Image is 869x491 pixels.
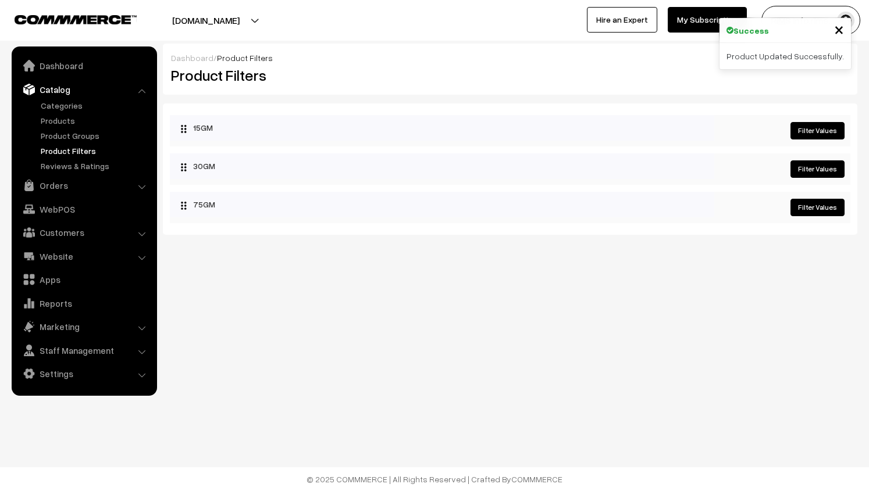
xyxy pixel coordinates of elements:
a: COMMMERCE [511,474,562,484]
a: Reviews & Ratings [38,160,153,172]
div: 15GM [170,115,714,141]
a: Filter Values [790,199,845,216]
img: user [837,12,854,29]
a: Staff Management [15,340,153,361]
a: Marketing [15,316,153,337]
a: Hire an Expert [587,7,657,33]
div: 30GM [170,153,714,179]
a: Products [38,114,153,127]
a: Categories [38,99,153,112]
h2: Product Filters [171,66,501,84]
img: COMMMERCE [15,15,137,24]
a: WebPOS [15,199,153,220]
a: Product Filters [38,145,153,157]
a: Customers [15,222,153,243]
span: Product Filters [217,53,273,63]
a: Catalog [15,79,153,100]
div: Product Updated Successfully. [720,43,851,69]
a: Dashboard [15,55,153,76]
a: Filter Values [790,122,845,139]
div: 75GM [170,192,714,217]
div: / [171,52,849,64]
img: drag [180,201,187,210]
a: COMMMERCE [15,12,116,26]
span: × [834,18,844,40]
button: Close [834,20,844,38]
a: Website [15,246,153,267]
a: My Subscription [668,7,747,33]
img: drag [180,124,187,134]
a: Orders [15,175,153,196]
a: Reports [15,293,153,314]
a: Apps [15,269,153,290]
a: Settings [15,363,153,384]
button: RIMS info.rims… [761,6,860,35]
button: [DOMAIN_NAME] [131,6,280,35]
a: Dashboard [171,53,213,63]
strong: Success [733,24,769,37]
a: Filter Values [790,160,845,178]
a: Product Groups [38,130,153,142]
img: drag [180,163,187,172]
